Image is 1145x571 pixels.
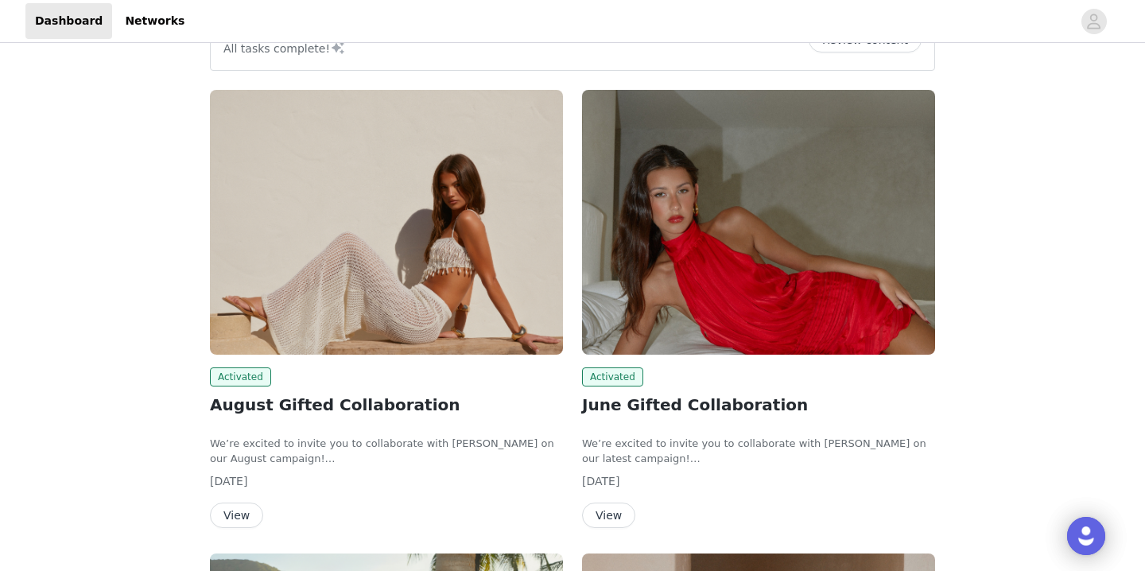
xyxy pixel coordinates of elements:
a: View [582,510,635,522]
span: Activated [210,367,271,386]
a: Dashboard [25,3,112,39]
span: [DATE] [582,475,619,487]
p: We’re excited to invite you to collaborate with [PERSON_NAME] on our latest campaign! [582,436,935,467]
a: Networks [115,3,194,39]
a: View [210,510,263,522]
div: avatar [1086,9,1101,34]
img: Peppermayo USA [582,90,935,355]
p: All tasks complete! [223,38,346,57]
img: Peppermayo USA [210,90,563,355]
button: View [210,503,263,528]
span: [DATE] [210,475,247,487]
h2: June Gifted Collaboration [582,393,935,417]
h2: August Gifted Collaboration [210,393,563,417]
p: We’re excited to invite you to collaborate with [PERSON_NAME] on our August campaign! [210,436,563,467]
div: Open Intercom Messenger [1067,517,1105,555]
button: View [582,503,635,528]
span: Activated [582,367,643,386]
